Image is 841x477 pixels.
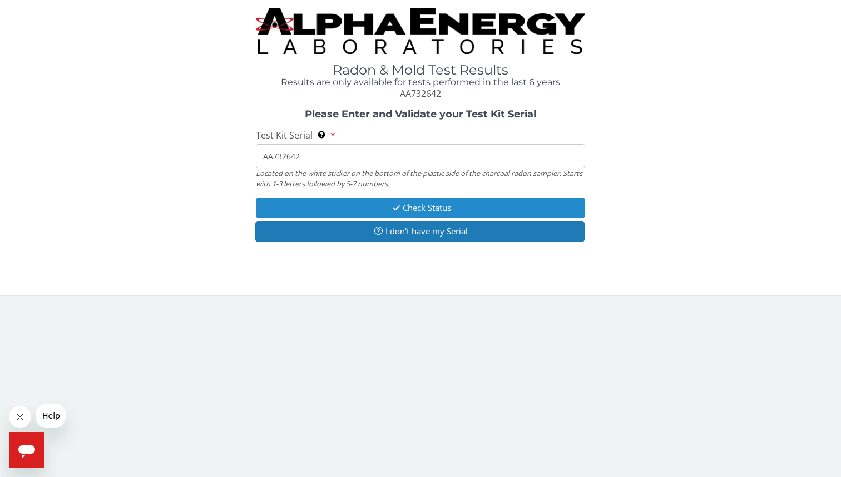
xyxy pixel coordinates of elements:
span: AA732642 [400,87,441,100]
div: Located on the white sticker on the bottom of the plastic side of the charcoal radon sampler. Sta... [256,168,586,189]
h4: Results are only available for tests performed in the last 6 years [256,77,586,87]
h1: Radon & Mold Test Results [256,63,586,77]
iframe: Button to launch messaging window [9,432,44,468]
iframe: Close message [9,406,31,428]
button: Check Status [256,198,586,218]
img: TightCrop.jpg [256,8,586,54]
button: I don't have my Serial [255,221,585,242]
strong: Please Enter and Validate your Test Kit Serial [305,108,536,120]
span: Test Kit Serial [256,129,313,141]
iframe: Message from company [36,404,66,428]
